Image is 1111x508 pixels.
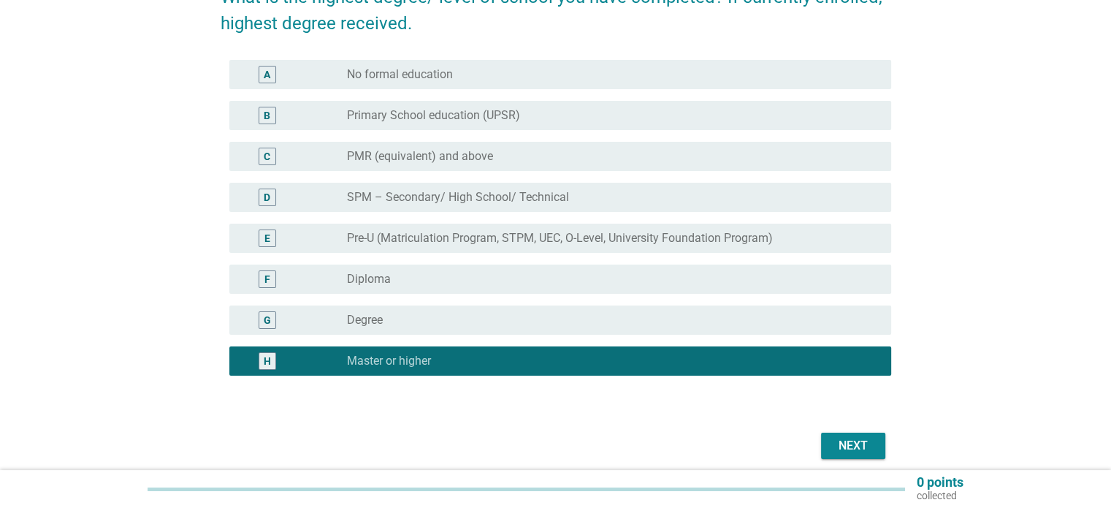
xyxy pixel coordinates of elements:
[264,272,270,287] div: F
[264,354,271,369] div: H
[347,149,493,164] label: PMR (equivalent) and above
[347,67,453,82] label: No formal education
[347,354,431,368] label: Master or higher
[347,313,383,327] label: Degree
[917,489,963,502] p: collected
[917,476,963,489] p: 0 points
[347,231,773,246] label: Pre-U (Matriculation Program, STPM, UEC, O-Level, University Foundation Program)
[264,149,270,164] div: C
[264,313,271,328] div: G
[264,190,270,205] div: D
[264,108,270,124] div: B
[264,231,270,246] div: E
[821,433,885,459] button: Next
[347,272,391,287] label: Diploma
[347,108,520,123] label: Primary School education (UPSR)
[833,437,874,455] div: Next
[264,67,270,83] div: A
[347,190,569,205] label: SPM – Secondary/ High School/ Technical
